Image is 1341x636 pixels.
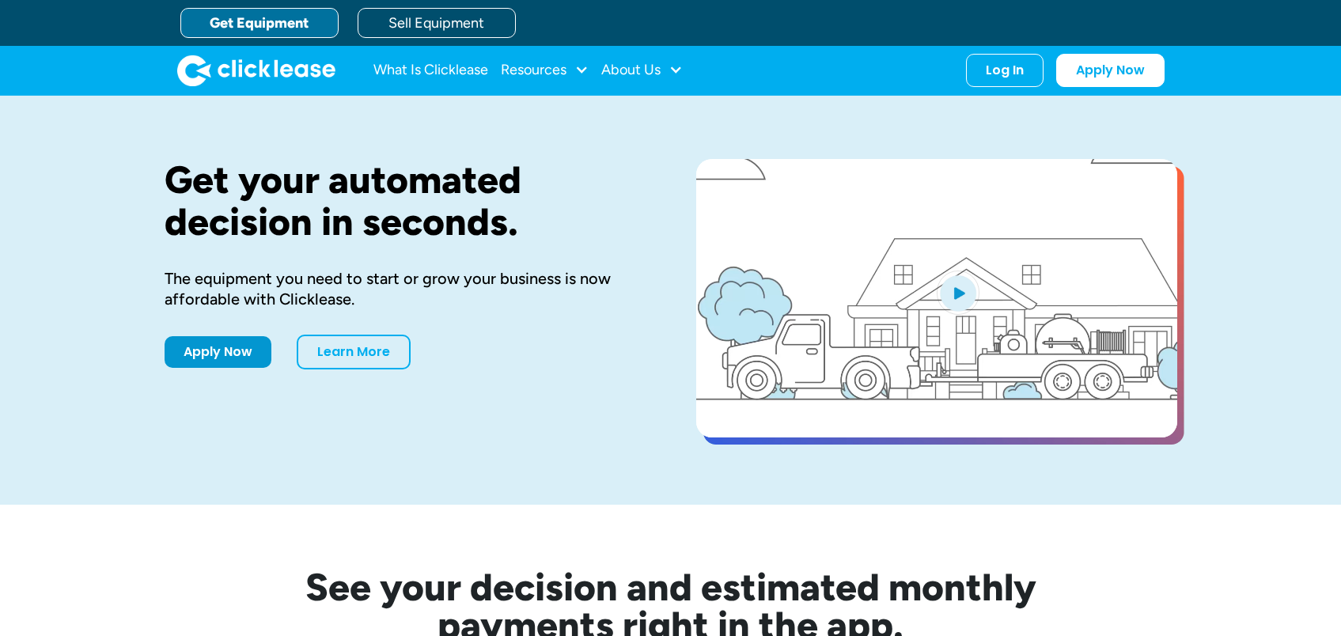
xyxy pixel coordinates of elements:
div: Resources [501,55,589,86]
img: Clicklease logo [177,55,335,86]
img: Blue play button logo on a light blue circular background [937,271,979,315]
a: What Is Clicklease [373,55,488,86]
a: Learn More [297,335,411,369]
h1: Get your automated decision in seconds. [165,159,646,243]
a: Apply Now [165,336,271,368]
a: home [177,55,335,86]
div: Log In [986,62,1024,78]
a: Apply Now [1056,54,1165,87]
a: open lightbox [696,159,1177,437]
a: Sell Equipment [358,8,516,38]
div: About Us [601,55,683,86]
a: Get Equipment [180,8,339,38]
div: The equipment you need to start or grow your business is now affordable with Clicklease. [165,268,646,309]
